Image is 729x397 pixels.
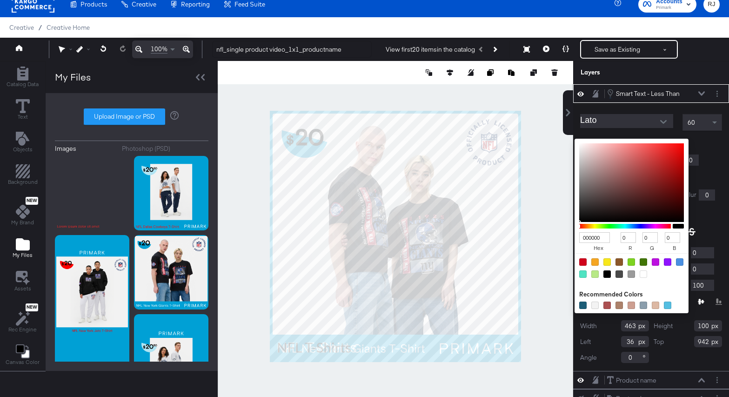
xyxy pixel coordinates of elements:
div: View first 20 items in the catalog [386,45,475,54]
div: Images [55,144,76,153]
label: r [621,243,640,254]
span: Primark [656,4,682,12]
span: Text [18,113,28,121]
span: Catalog Data [7,81,39,88]
span: Feed Suite [234,0,265,8]
div: #417505 [640,258,647,266]
button: Product name [607,376,657,385]
span: Products [80,0,107,8]
div: #9B9B9B [628,270,635,278]
button: Open [656,115,670,129]
div: #50E3C2 [579,270,587,278]
div: Product name [616,376,656,385]
div: #FFFFFF [640,270,647,278]
button: Save as Existing [581,41,654,58]
label: Height [654,322,673,330]
label: b [665,243,684,254]
span: 60 [688,118,695,127]
div: Recommended Colors [579,290,686,299]
button: Next Product [488,41,501,58]
div: #F8E71C [603,258,611,266]
span: 100% [151,45,167,54]
button: Add Rectangle [2,162,43,189]
svg: Copy image [487,69,494,76]
label: g [642,243,662,254]
label: Width [580,322,597,330]
button: Layer Options [712,89,722,99]
button: Layer Options [712,375,722,385]
div: #B8E986 [591,270,599,278]
span: Assets [14,285,31,292]
div: #F5A623 [591,258,599,266]
svg: Paste image [508,69,515,76]
div: #8B572A [615,258,623,266]
div: #D0021B [579,258,587,266]
div: Smart Text - Less Than [616,89,680,98]
button: Photoshop (PSD) [122,144,209,153]
a: Creative Home [47,24,90,31]
button: Smart Text - Less Than [607,88,680,99]
button: Images [55,144,115,153]
span: Canvas Color [6,358,40,366]
span: Background [8,178,38,186]
span: Rec Engine [8,326,37,333]
div: Layers [581,68,675,77]
button: Text [10,97,35,123]
span: / [34,24,47,31]
button: NewRec Engine [3,301,42,336]
button: Copy image [487,68,496,77]
div: #7ED321 [628,258,635,266]
label: Angle [580,353,597,362]
div: My Files [55,70,91,84]
label: Fill Color: [580,138,622,147]
button: Paste image [508,68,517,77]
div: #000000 [603,270,611,278]
div: Photoshop (PSD) [122,144,170,153]
div: #9013FE [664,258,671,266]
span: Creative [132,0,156,8]
span: My Files [13,251,33,259]
span: Reporting [181,0,210,8]
button: Assets [9,268,37,295]
button: Add Rectangle [1,64,44,91]
button: Add Files [7,236,38,262]
button: Add Text [7,129,38,156]
div: #BD10E0 [652,258,659,266]
div: #4A4A4A [615,270,623,278]
label: Blur [685,190,696,199]
div: #4A90E2 [676,258,683,266]
span: New [26,304,38,310]
span: New [26,198,38,204]
span: My Brand [11,219,34,226]
button: NewMy Brand [6,195,40,229]
span: Objects [13,146,33,153]
label: Top [654,337,664,346]
label: hex [579,243,618,254]
label: Left [580,337,591,346]
span: Creative [9,24,34,31]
